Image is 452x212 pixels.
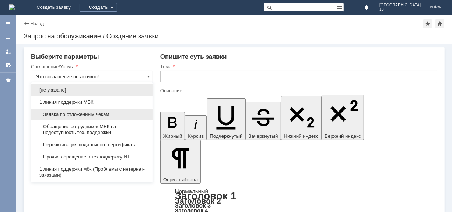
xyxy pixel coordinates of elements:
span: 13 [379,7,421,12]
a: Перейти на домашнюю страницу [9,4,15,10]
div: Создать [80,3,117,12]
div: Соглашение/Услуга [31,64,151,69]
span: Заявка по отложенным чекам [36,112,148,117]
span: Верхний индекс [325,133,361,139]
img: logo [9,4,15,10]
span: 1 линия поддержки мбк (Проблемы с интернет-заказами) [36,166,148,178]
span: Прочие обращение в техподдержку ИТ [36,154,148,160]
div: Описание [160,88,436,93]
div: Тема [160,64,436,69]
div: Сделать домашней страницей [435,19,444,28]
button: Жирный [160,112,185,140]
span: Расширенный поиск [336,3,344,10]
button: Верхний индекс [322,95,364,140]
button: Формат абзаца [160,140,201,184]
div: Добавить в избранное [423,19,432,28]
span: [не указано] [36,87,148,93]
span: Жирный [163,133,182,139]
a: Мои заявки [2,46,14,58]
span: Переактивация подарочного сертификата [36,142,148,148]
span: Формат абзаца [163,177,198,182]
a: Заголовок 2 [175,196,221,205]
a: Заголовок 3 [175,202,211,209]
span: Опишите суть заявки [160,53,227,60]
span: Подчеркнутый [210,133,242,139]
button: Нижний индекс [281,96,322,140]
button: Зачеркнутый [246,102,281,140]
span: 1 линия поддержки МБК [36,99,148,105]
a: Мои согласования [2,59,14,71]
a: Нормальный [175,188,208,194]
a: Заголовок 1 [175,190,236,202]
div: Запрос на обслуживание / Создание заявки [24,33,445,40]
span: Нижний индекс [284,133,319,139]
a: Назад [30,21,44,26]
a: Создать заявку [2,33,14,44]
button: Курсив [185,115,207,140]
span: Курсив [188,133,204,139]
span: Зачеркнутый [249,133,278,139]
button: Подчеркнутый [207,98,245,140]
span: Обращение сотрудников МБК на недоступность тех. поддержки [36,124,148,136]
span: Выберите параметры [31,53,99,60]
span: [GEOGRAPHIC_DATA] [379,3,421,7]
